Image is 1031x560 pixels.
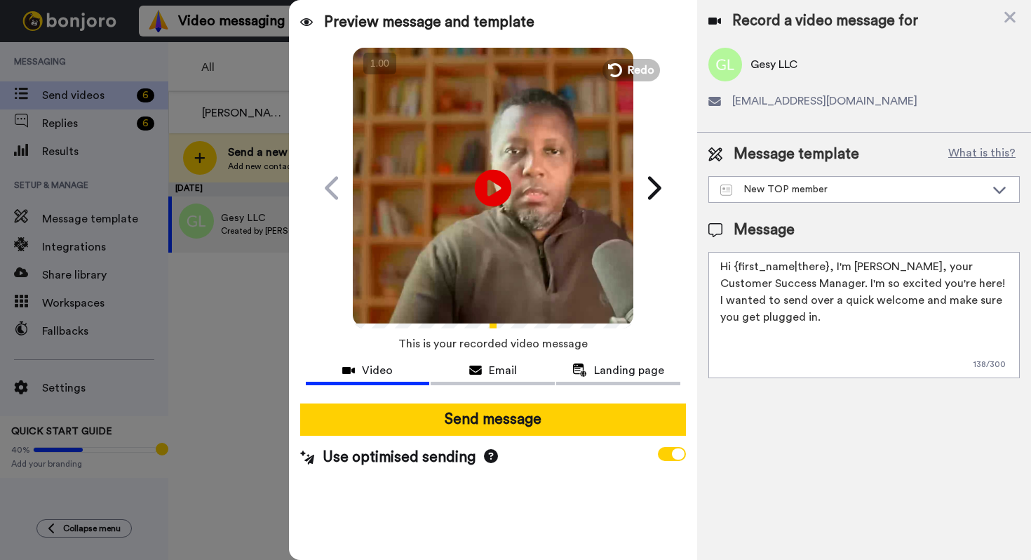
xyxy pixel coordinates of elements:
span: Use optimised sending [323,447,476,468]
span: Video [362,362,393,379]
div: New TOP member [720,182,985,196]
button: Send message [300,404,686,436]
span: Message [734,220,795,241]
img: Profile image for Grant [32,42,54,65]
p: Thanks for being with us for 4 months - it's flown by! How can we make the next 4 months even bet... [61,40,242,54]
span: Landing page [594,362,664,379]
span: Email [489,362,517,379]
span: This is your recorded video message [398,328,588,359]
p: Message from Grant, sent 2w ago [61,54,242,67]
textarea: Hi {first_name|there}, I'm [PERSON_NAME], your Customer Success Manager. I'm so excited you're he... [708,252,1020,378]
img: Message-temps.svg [720,185,732,196]
span: Message template [734,144,859,165]
button: What is this? [944,144,1020,165]
span: [EMAIL_ADDRESS][DOMAIN_NAME] [732,93,917,109]
div: message notification from Grant, 2w ago. Thanks for being with us for 4 months - it's flown by! H... [21,29,260,76]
